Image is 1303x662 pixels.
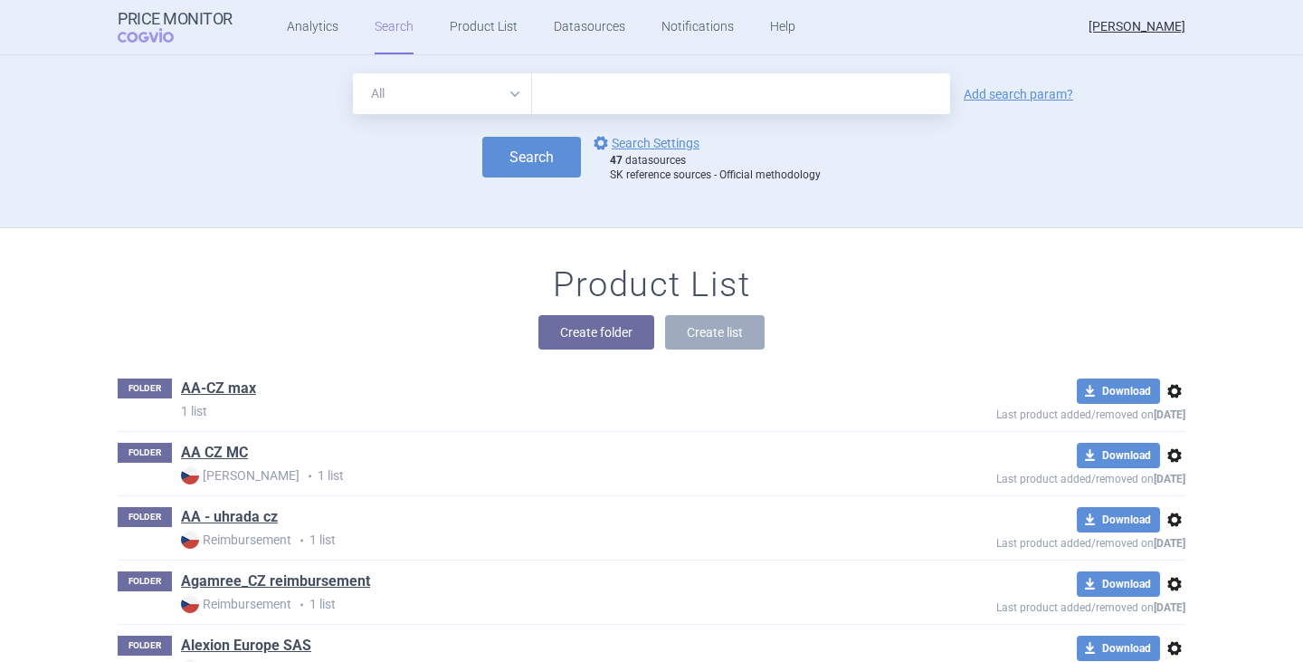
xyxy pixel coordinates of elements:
strong: 47 [610,154,623,167]
button: Download [1077,571,1160,597]
p: 1 list [181,402,865,420]
img: CZ [181,466,199,485]
button: Create folder [538,315,654,350]
h1: Agamree_CZ reimbursement [181,571,370,595]
h1: AA - uhrada cz [181,507,278,531]
p: 1 list [181,595,865,614]
p: Last product added/removed on [865,468,1185,485]
a: Agamree_CZ reimbursement [181,571,370,591]
p: FOLDER [118,507,172,527]
strong: [DATE] [1154,601,1185,614]
p: FOLDER [118,443,172,463]
strong: [DATE] [1154,473,1185,485]
img: CZ [181,595,199,613]
p: 1 list [181,466,865,485]
strong: [DATE] [1154,408,1185,421]
p: Last product added/removed on [865,597,1185,614]
i: • [291,596,309,614]
i: • [300,467,318,485]
span: COGVIO [118,28,199,43]
a: AA CZ MC [181,443,248,463]
button: Create list [665,315,765,350]
p: FOLDER [118,636,172,656]
h1: Alexion Europe SAS [181,636,311,659]
a: Add search param? [964,88,1073,101]
i: • [291,532,309,550]
a: AA-CZ max [181,379,256,398]
strong: Reimbursement [181,531,291,549]
button: Download [1077,507,1160,532]
strong: Reimbursement [181,595,291,613]
button: Download [1077,443,1160,468]
strong: [PERSON_NAME] [181,466,300,485]
a: Alexion Europe SAS [181,636,311,656]
button: Download [1077,379,1160,404]
p: 1 list [181,531,865,550]
img: CZ [181,531,199,549]
a: Price MonitorCOGVIO [118,10,233,44]
div: datasources SK reference sources - Official methodology [610,154,821,182]
p: FOLDER [118,379,172,398]
strong: [DATE] [1154,537,1185,550]
h1: Product List [553,264,750,306]
h1: AA CZ MC [181,443,248,466]
h1: AA-CZ max [181,379,256,402]
button: Download [1077,636,1160,661]
button: Search [482,137,581,177]
strong: Price Monitor [118,10,233,28]
a: AA - uhrada cz [181,507,278,527]
a: Search Settings [590,132,699,154]
p: Last product added/removed on [865,532,1185,550]
p: Last product added/removed on [865,404,1185,421]
p: FOLDER [118,571,172,591]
